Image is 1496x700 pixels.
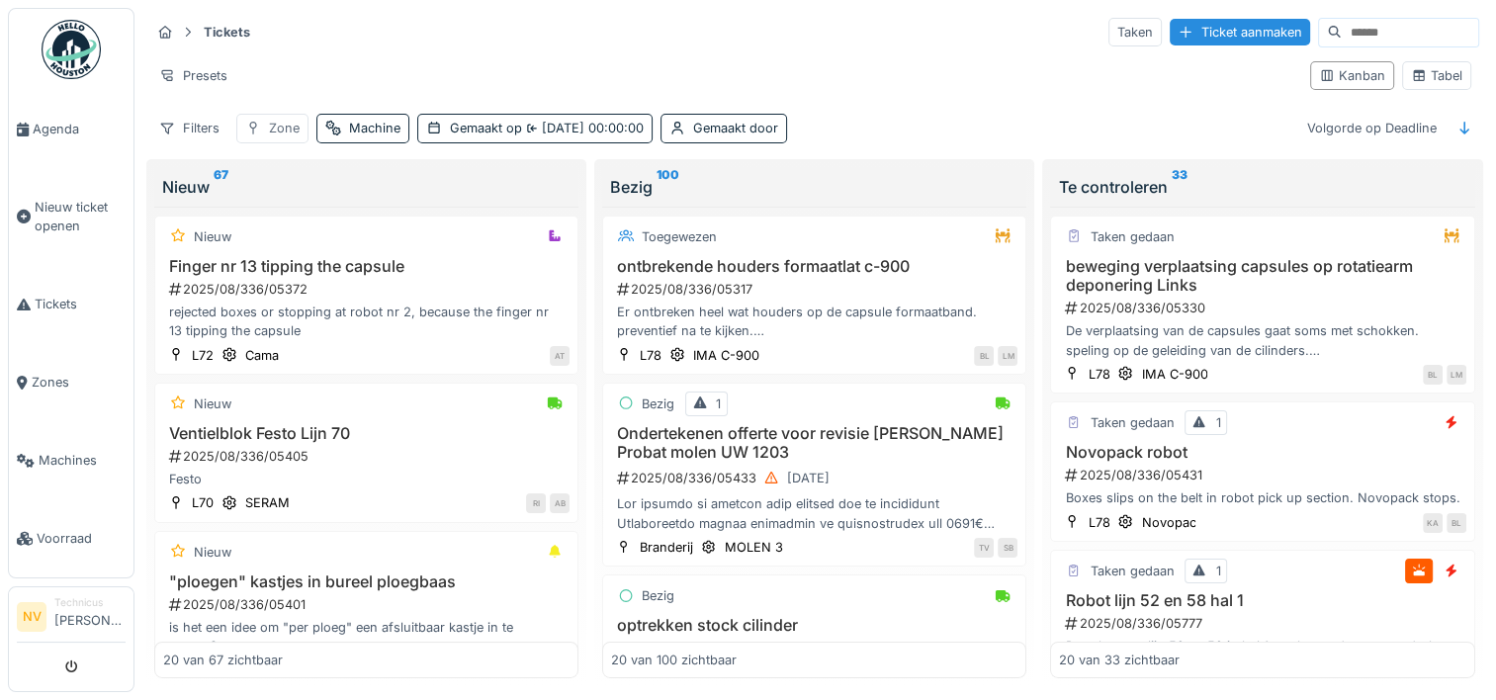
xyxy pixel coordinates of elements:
[192,493,214,512] div: L70
[1423,365,1443,385] div: BL
[1215,562,1220,580] div: 1
[998,346,1017,366] div: LM
[35,198,126,235] span: Nieuw ticket openen
[194,394,231,413] div: Nieuw
[1088,513,1109,532] div: L78
[716,394,721,413] div: 1
[611,494,1017,532] div: Lor ipsumdo si ametcon adip elitsed doe te incididunt Utlaboreetdo magnaa enimadmin ve quisnostru...
[196,23,258,42] strong: Tickets
[657,175,679,199] sup: 100
[163,257,570,276] h3: Finger nr 13 tipping the capsule
[163,651,283,669] div: 20 van 67 zichtbaar
[1141,513,1195,532] div: Novopac
[54,595,126,638] li: [PERSON_NAME]
[1059,637,1465,674] div: De robot van lijn 52 en 58 in hal 1 maakt steeds een persdruk geluid telkens als hij naar beneden...
[642,586,674,605] div: Bezig
[1170,19,1310,45] div: Ticket aanmaken
[693,346,759,365] div: IMA C-900
[615,466,1017,490] div: 2025/08/336/05433
[974,538,994,558] div: TV
[1063,614,1465,633] div: 2025/08/336/05777
[9,90,133,168] a: Agenda
[1423,513,1443,533] div: KA
[640,538,693,557] div: Branderij
[450,119,644,137] div: Gemaakt op
[1141,365,1207,384] div: IMA C-900
[615,280,1017,299] div: 2025/08/336/05317
[9,168,133,265] a: Nieuw ticket openen
[1298,114,1446,142] div: Volgorde op Deadline
[17,602,46,632] li: NV
[1319,66,1385,85] div: Kanban
[725,538,783,557] div: MOLEN 3
[1171,175,1187,199] sup: 33
[611,424,1017,462] h3: Ondertekenen offerte voor revisie [PERSON_NAME] Probat molen UW 1203
[1063,466,1465,484] div: 2025/08/336/05431
[1059,488,1465,507] div: Boxes slips on the belt in robot pick up section. Novopack stops.
[1059,321,1465,359] div: De verplaatsing van de capsules gaat soms met schokken. speling op de geleiding van de cilinders....
[640,346,661,365] div: L78
[54,595,126,610] div: Technicus
[269,119,300,137] div: Zone
[245,346,279,365] div: Cama
[9,421,133,499] a: Machines
[167,595,570,614] div: 2025/08/336/05401
[35,295,126,313] span: Tickets
[611,651,737,669] div: 20 van 100 zichtbaar
[9,343,133,421] a: Zones
[1059,443,1465,462] h3: Novopack robot
[693,119,778,137] div: Gemaakt door
[162,175,571,199] div: Nieuw
[1411,66,1462,85] div: Tabel
[163,424,570,443] h3: Ventielblok Festo Lijn 70
[522,121,644,135] span: [DATE] 00:00:00
[550,346,570,366] div: AT
[163,303,570,340] div: rejected boxes or stopping at robot nr 2, because the finger nr 13 tipping the capsule
[194,227,231,246] div: Nieuw
[611,303,1017,340] div: Er ontbreken heel wat houders op de capsule formaatband. preventief na te kijken. reinigen, er pl...
[1059,651,1180,669] div: 20 van 33 zichtbaar
[1090,413,1174,432] div: Taken gedaan
[1090,227,1174,246] div: Taken gedaan
[611,616,1017,635] h3: optrekken stock cilinder
[167,280,570,299] div: 2025/08/336/05372
[150,61,236,90] div: Presets
[642,394,674,413] div: Bezig
[9,499,133,577] a: Voorraad
[1108,18,1162,46] div: Taken
[1088,365,1109,384] div: L78
[998,538,1017,558] div: SB
[349,119,400,137] div: Machine
[37,529,126,548] span: Voorraad
[787,469,830,487] div: [DATE]
[550,493,570,513] div: AB
[42,20,101,79] img: Badge_color-CXgf-gQk.svg
[642,227,717,246] div: Toegewezen
[192,346,214,365] div: L72
[1447,365,1466,385] div: LM
[1059,591,1465,610] h3: Robot lijn 52 en 58 hal 1
[9,265,133,343] a: Tickets
[611,257,1017,276] h3: ontbrekende houders formaatlat c-900
[1058,175,1466,199] div: Te controleren
[33,120,126,138] span: Agenda
[1063,299,1465,317] div: 2025/08/336/05330
[150,114,228,142] div: Filters
[32,373,126,392] span: Zones
[167,447,570,466] div: 2025/08/336/05405
[615,639,1017,657] div: 2025/08/336/05368
[1215,413,1220,432] div: 1
[610,175,1018,199] div: Bezig
[974,346,994,366] div: BL
[163,470,570,488] div: Festo
[245,493,290,512] div: SERAM
[163,618,570,656] div: is het een idee om "per ploeg" een afsluitbaar kastje in te voeren? idee hierachter is dat wannee...
[214,175,228,199] sup: 67
[1447,513,1466,533] div: BL
[526,493,546,513] div: RI
[163,572,570,591] h3: "ploegen" kastjes in bureel ploegbaas
[1090,562,1174,580] div: Taken gedaan
[17,595,126,643] a: NV Technicus[PERSON_NAME]
[39,451,126,470] span: Machines
[194,543,231,562] div: Nieuw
